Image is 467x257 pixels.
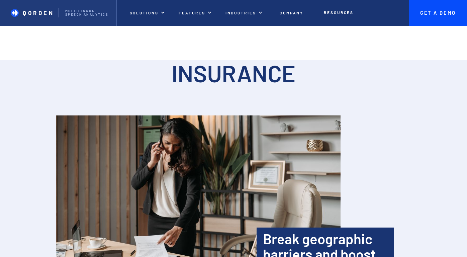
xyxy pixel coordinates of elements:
p: Company [280,10,304,15]
p: Get A Demo [418,10,458,16]
p: Resources [324,10,354,15]
p: Features [179,10,205,15]
p: Industries [225,10,256,15]
p: Solutions [130,10,159,15]
p: Qorden [23,9,55,16]
p: Multilingual Speech analytics [65,9,109,17]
